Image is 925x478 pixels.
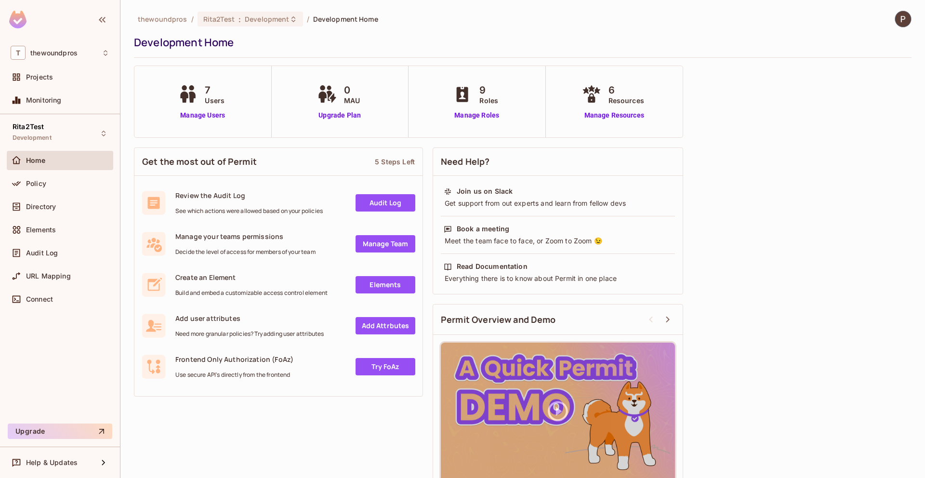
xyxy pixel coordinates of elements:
a: Manage Resources [580,110,649,120]
span: Decide the level of access for members of your team [175,248,316,256]
span: Need more granular policies? Try adding user attributes [175,330,324,338]
span: Workspace: thewoundpros [30,49,78,57]
span: MAU [344,95,360,106]
span: Directory [26,203,56,211]
a: Elements [356,276,415,293]
span: Projects [26,73,53,81]
button: Upgrade [8,424,112,439]
li: / [307,14,309,24]
span: Development [13,134,52,142]
span: Help & Updates [26,459,78,466]
div: Get support from out experts and learn from fellow devs [444,199,672,208]
span: 6 [608,83,644,97]
span: Rita2Test [13,123,44,131]
span: Resources [608,95,644,106]
a: Try FoAz [356,358,415,375]
img: Paige Devey [895,11,911,27]
span: T [11,46,26,60]
a: Audit Log [356,194,415,212]
a: Manage Team [356,235,415,252]
span: 0 [344,83,360,97]
span: URL Mapping [26,272,71,280]
span: Frontend Only Authorization (FoAz) [175,355,293,364]
a: Manage Roles [450,110,503,120]
div: Everything there is to know about Permit in one place [444,274,672,283]
div: Read Documentation [457,262,528,271]
span: Get the most out of Permit [142,156,257,168]
span: Development Home [313,14,378,24]
span: Roles [479,95,498,106]
div: Join us on Slack [457,186,513,196]
div: Development Home [134,35,907,50]
span: Development [245,14,289,24]
img: SReyMgAAAABJRU5ErkJggg== [9,11,26,28]
span: Manage your teams permissions [175,232,316,241]
li: / [191,14,194,24]
div: Meet the team face to face, or Zoom to Zoom 😉 [444,236,672,246]
span: Build and embed a customizable access control element [175,289,328,297]
span: Add user attributes [175,314,324,323]
span: the active workspace [138,14,187,24]
span: Elements [26,226,56,234]
span: 7 [205,83,225,97]
span: Rita2Test [203,14,235,24]
span: Create an Element [175,273,328,282]
div: Book a meeting [457,224,509,234]
span: Permit Overview and Demo [441,314,556,326]
span: Monitoring [26,96,62,104]
span: Review the Audit Log [175,191,323,200]
span: Policy [26,180,46,187]
div: 5 Steps Left [375,157,415,166]
span: 9 [479,83,498,97]
a: Manage Users [176,110,229,120]
span: Home [26,157,46,164]
span: Audit Log [26,249,58,257]
span: Need Help? [441,156,490,168]
span: Use secure API's directly from the frontend [175,371,293,379]
span: See which actions were allowed based on your policies [175,207,323,215]
span: Users [205,95,225,106]
span: : [238,15,241,23]
a: Add Attrbutes [356,317,415,334]
a: Upgrade Plan [315,110,365,120]
span: Connect [26,295,53,303]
